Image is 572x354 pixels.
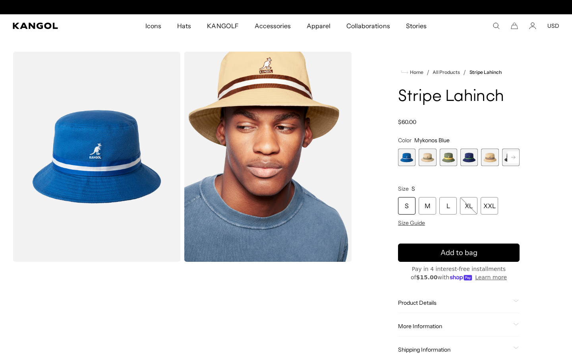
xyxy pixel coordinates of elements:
[401,69,423,76] a: Home
[255,14,291,37] span: Accessories
[502,149,520,166] div: 6 of 9
[440,149,457,166] label: Oil Green
[439,197,457,215] div: L
[398,118,416,126] span: $60.00
[169,14,199,37] a: Hats
[398,14,435,37] a: Stories
[338,14,398,37] a: Collaborations
[502,149,520,166] label: Black
[398,197,415,215] div: S
[13,52,181,262] img: color-mykonos-blue
[398,88,520,106] h1: Stripe Lahinch
[299,14,338,37] a: Apparel
[419,197,436,215] div: M
[398,323,510,330] span: More Information
[13,52,352,262] product-gallery: Gallery Viewer
[406,14,427,37] span: Stories
[529,22,536,29] a: Account
[398,68,520,77] nav: breadcrumbs
[137,14,169,37] a: Icons
[460,197,477,215] div: XL
[460,68,466,77] li: /
[184,52,352,262] img: oat
[419,149,436,166] div: 2 of 9
[398,149,415,166] div: 1 of 9
[441,248,477,258] span: Add to bag
[247,14,299,37] a: Accessories
[423,68,429,77] li: /
[207,14,238,37] span: KANGOLF
[204,4,368,10] div: 1 of 2
[460,149,478,166] label: Navy
[346,14,390,37] span: Collaborations
[460,149,478,166] div: 4 of 9
[408,70,423,75] span: Home
[419,149,436,166] label: Beige
[481,149,499,166] label: Oat
[13,23,96,29] a: Kangol
[398,299,510,306] span: Product Details
[547,22,559,29] button: USD
[440,149,457,166] div: 3 of 9
[493,22,500,29] summary: Search here
[199,14,246,37] a: KANGOLF
[481,149,499,166] div: 5 of 9
[398,137,412,144] span: Color
[398,244,520,262] button: Add to bag
[398,346,510,353] span: Shipping Information
[204,4,368,10] div: Announcement
[145,14,161,37] span: Icons
[414,137,450,144] span: Mykonos Blue
[307,14,330,37] span: Apparel
[177,14,191,37] span: Hats
[433,70,460,75] a: All Products
[398,219,425,226] span: Size Guide
[204,4,368,10] slideshow-component: Announcement bar
[398,149,415,166] label: Mykonos Blue
[412,185,415,192] span: S
[511,22,518,29] button: Cart
[470,70,502,75] a: Stripe Lahinch
[398,185,409,192] span: Size
[481,197,498,215] div: XXL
